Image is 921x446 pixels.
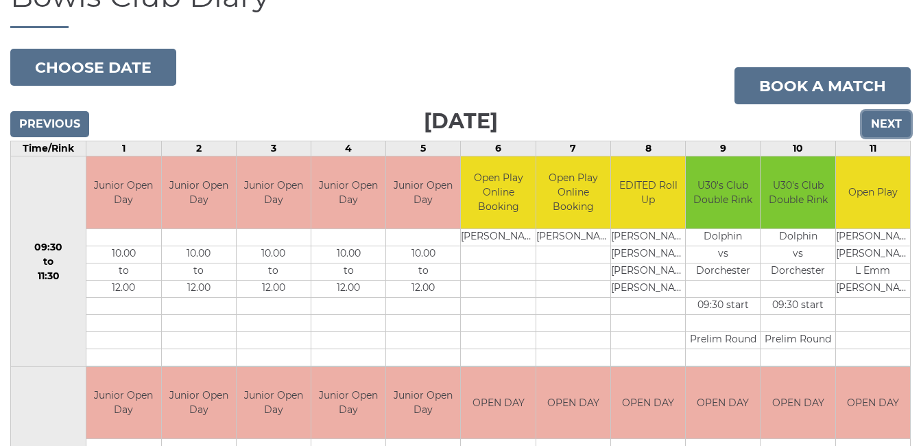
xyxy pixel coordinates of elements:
[686,141,761,156] td: 9
[86,367,160,439] td: Junior Open Day
[311,246,385,263] td: 10.00
[237,280,311,297] td: 12.00
[835,141,910,156] td: 11
[386,263,460,280] td: to
[311,367,385,439] td: Junior Open Day
[86,141,161,156] td: 1
[461,141,536,156] td: 6
[761,297,835,314] td: 09:30 start
[761,367,835,439] td: OPEN DAY
[386,246,460,263] td: 10.00
[611,280,685,297] td: [PERSON_NAME]
[386,156,460,228] td: Junior Open Day
[761,156,835,228] td: U30's Club Double Rink
[836,367,910,439] td: OPEN DAY
[611,228,685,246] td: [PERSON_NAME]
[386,367,460,439] td: Junior Open Day
[836,156,910,228] td: Open Play
[536,156,610,228] td: Open Play Online Booking
[610,141,685,156] td: 8
[461,228,535,246] td: [PERSON_NAME]
[686,228,760,246] td: Dolphin
[761,246,835,263] td: vs
[161,141,236,156] td: 2
[162,280,236,297] td: 12.00
[461,156,535,228] td: Open Play Online Booking
[311,263,385,280] td: to
[761,263,835,280] td: Dorchester
[836,228,910,246] td: [PERSON_NAME]
[611,156,685,228] td: EDITED Roll Up
[10,111,89,137] input: Previous
[862,111,911,137] input: Next
[162,246,236,263] td: 10.00
[86,246,160,263] td: 10.00
[536,141,610,156] td: 7
[686,263,760,280] td: Dorchester
[686,331,760,349] td: Prelim Round
[237,156,311,228] td: Junior Open Day
[311,280,385,297] td: 12.00
[836,246,910,263] td: [PERSON_NAME]
[611,246,685,263] td: [PERSON_NAME]
[386,141,461,156] td: 5
[10,49,176,86] button: Choose date
[686,246,760,263] td: vs
[686,367,760,439] td: OPEN DAY
[611,263,685,280] td: [PERSON_NAME]
[761,228,835,246] td: Dolphin
[611,367,685,439] td: OPEN DAY
[162,263,236,280] td: to
[86,280,160,297] td: 12.00
[11,141,86,156] td: Time/Rink
[686,156,760,228] td: U30's Club Double Rink
[86,263,160,280] td: to
[836,263,910,280] td: L Emm
[536,228,610,246] td: [PERSON_NAME]
[11,156,86,367] td: 09:30 to 11:30
[86,156,160,228] td: Junior Open Day
[761,141,835,156] td: 10
[311,141,386,156] td: 4
[162,156,236,228] td: Junior Open Day
[311,156,385,228] td: Junior Open Day
[162,367,236,439] td: Junior Open Day
[686,297,760,314] td: 09:30 start
[761,331,835,349] td: Prelim Round
[237,246,311,263] td: 10.00
[536,367,610,439] td: OPEN DAY
[836,280,910,297] td: [PERSON_NAME]
[734,67,911,104] a: Book a match
[386,280,460,297] td: 12.00
[461,367,535,439] td: OPEN DAY
[237,367,311,439] td: Junior Open Day
[237,263,311,280] td: to
[236,141,311,156] td: 3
